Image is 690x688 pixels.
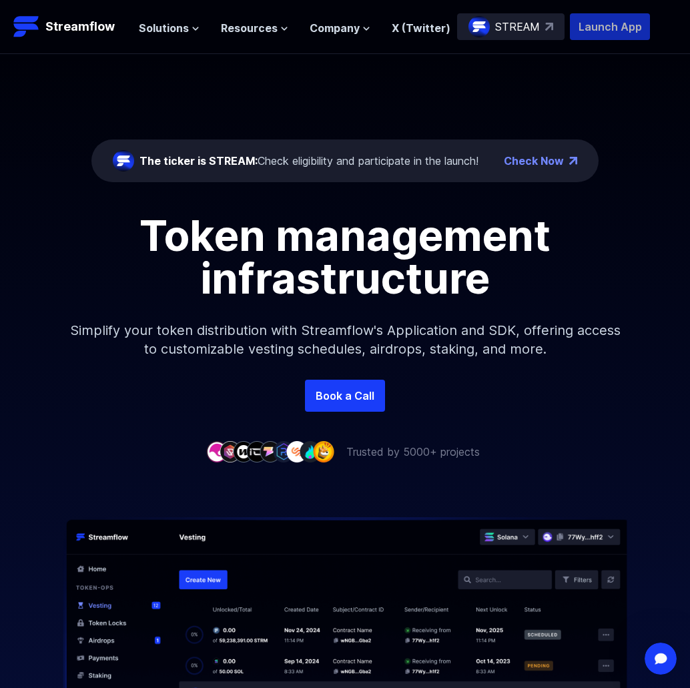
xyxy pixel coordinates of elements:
button: Company [310,20,370,36]
button: Solutions [139,20,200,36]
p: Trusted by 5000+ projects [346,444,480,460]
a: STREAM [457,13,565,40]
iframe: Intercom live chat [645,643,677,675]
img: streamflow-logo-circle.png [468,16,490,37]
img: top-right-arrow.png [569,157,577,165]
img: company-5 [260,441,281,462]
img: top-right-arrow.svg [545,23,553,31]
img: company-2 [220,441,241,462]
img: company-6 [273,441,294,462]
p: Streamflow [45,17,115,36]
img: company-1 [206,441,228,462]
img: streamflow-logo-circle.png [113,150,134,171]
p: STREAM [495,19,540,35]
img: company-9 [313,441,334,462]
h1: Token management infrastructure [45,214,645,300]
button: Resources [221,20,288,36]
span: The ticker is STREAM: [139,154,258,167]
p: Simplify your token distribution with Streamflow's Application and SDK, offering access to custom... [58,300,632,380]
img: company-8 [300,441,321,462]
img: Streamflow Logo [13,13,40,40]
button: Launch App [570,13,650,40]
a: Check Now [504,153,564,169]
div: Check eligibility and participate in the launch! [139,153,478,169]
span: Company [310,20,360,36]
a: Book a Call [305,380,385,412]
a: Streamflow [13,13,125,40]
span: Solutions [139,20,189,36]
a: X (Twitter) [392,21,450,35]
img: company-7 [286,441,308,462]
img: company-3 [233,441,254,462]
span: Resources [221,20,278,36]
img: company-4 [246,441,268,462]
